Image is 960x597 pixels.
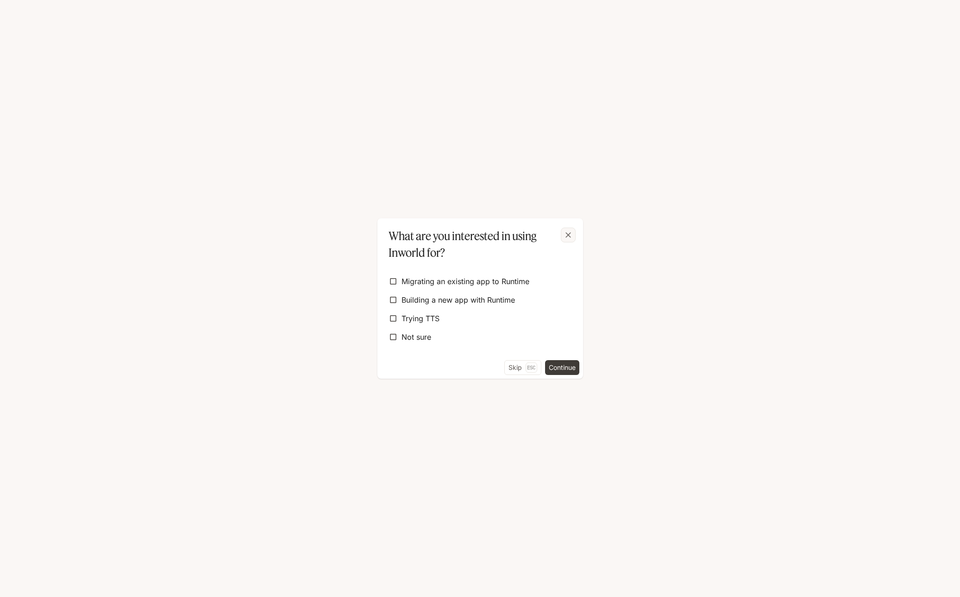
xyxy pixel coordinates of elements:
[545,360,579,375] button: Continue
[402,313,439,324] span: Trying TTS
[389,228,568,261] p: What are you interested in using Inworld for?
[526,362,537,373] p: Esc
[402,276,529,287] span: Migrating an existing app to Runtime
[402,294,515,305] span: Building a new app with Runtime
[504,360,541,375] button: SkipEsc
[402,331,431,343] span: Not sure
